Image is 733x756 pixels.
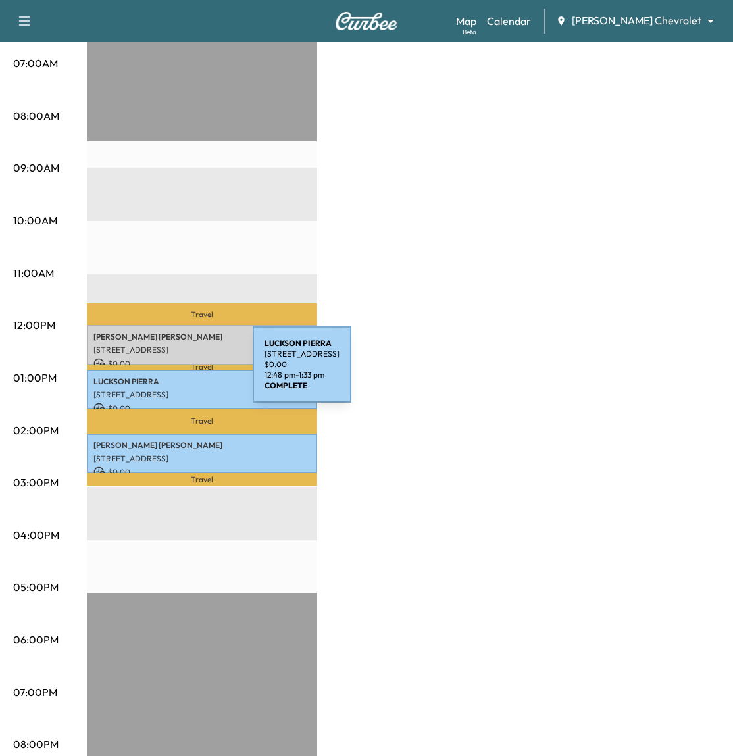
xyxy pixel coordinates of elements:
[13,370,57,386] p: 01:00PM
[265,349,340,359] p: [STREET_ADDRESS]
[13,422,59,438] p: 02:00PM
[87,303,317,326] p: Travel
[13,160,59,176] p: 09:00AM
[265,370,340,380] p: 12:48 pm - 1:33 pm
[93,440,311,451] p: [PERSON_NAME] [PERSON_NAME]
[87,473,317,486] p: Travel
[265,380,307,390] b: COMPLETE
[265,338,332,348] b: LUCKSON PIERRA
[93,332,311,342] p: [PERSON_NAME] [PERSON_NAME]
[456,13,476,29] a: MapBeta
[93,358,311,370] p: $ 0.00
[463,27,476,37] div: Beta
[87,409,317,433] p: Travel
[93,453,311,464] p: [STREET_ADDRESS]
[13,527,59,543] p: 04:00PM
[335,12,398,30] img: Curbee Logo
[93,466,311,478] p: $ 0.00
[13,265,54,281] p: 11:00AM
[13,108,59,124] p: 08:00AM
[13,55,58,71] p: 07:00AM
[93,403,311,415] p: $ 0.00
[13,317,55,333] p: 12:00PM
[13,474,59,490] p: 03:00PM
[93,376,311,387] p: LUCKSON PIERRA
[487,13,531,29] a: Calendar
[13,684,57,700] p: 07:00PM
[93,390,311,400] p: [STREET_ADDRESS]
[13,632,59,647] p: 06:00PM
[572,13,701,28] span: [PERSON_NAME] Chevrolet
[13,579,59,595] p: 05:00PM
[13,736,59,752] p: 08:00PM
[13,213,57,228] p: 10:00AM
[93,345,311,355] p: [STREET_ADDRESS]
[87,365,317,370] p: Travel
[265,359,340,370] p: $ 0.00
